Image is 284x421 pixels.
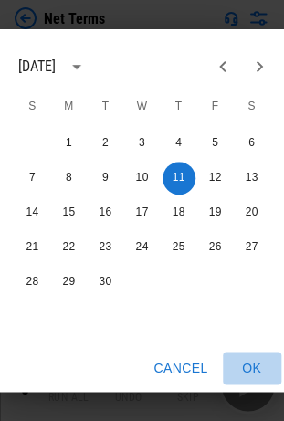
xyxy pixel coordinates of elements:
[163,162,195,195] button: 11
[126,89,159,125] span: Wednesday
[18,56,57,78] div: [DATE]
[146,352,215,385] button: Cancel
[53,162,86,195] button: 8
[89,127,122,160] button: 2
[16,231,49,264] button: 21
[89,266,122,299] button: 30
[126,231,159,264] button: 24
[236,89,268,125] span: Saturday
[163,231,195,264] button: 25
[89,196,122,229] button: 16
[163,127,195,160] button: 4
[205,48,241,85] button: Previous month
[163,196,195,229] button: 18
[126,127,159,160] button: 3
[236,196,268,229] button: 20
[16,162,49,195] button: 7
[199,162,232,195] button: 12
[53,266,86,299] button: 29
[126,162,159,195] button: 10
[199,127,232,160] button: 5
[236,127,268,160] button: 6
[53,196,86,229] button: 15
[199,89,232,125] span: Friday
[236,231,268,264] button: 27
[16,196,49,229] button: 14
[53,127,86,160] button: 1
[89,231,122,264] button: 23
[61,51,92,82] button: calendar view is open, switch to year view
[16,266,49,299] button: 28
[199,196,232,229] button: 19
[236,162,268,195] button: 13
[16,89,49,125] span: Sunday
[163,89,195,125] span: Thursday
[53,89,86,125] span: Monday
[89,162,122,195] button: 9
[199,231,232,264] button: 26
[241,48,278,85] button: Next month
[223,352,281,385] button: OK
[89,89,122,125] span: Tuesday
[126,196,159,229] button: 17
[53,231,86,264] button: 22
